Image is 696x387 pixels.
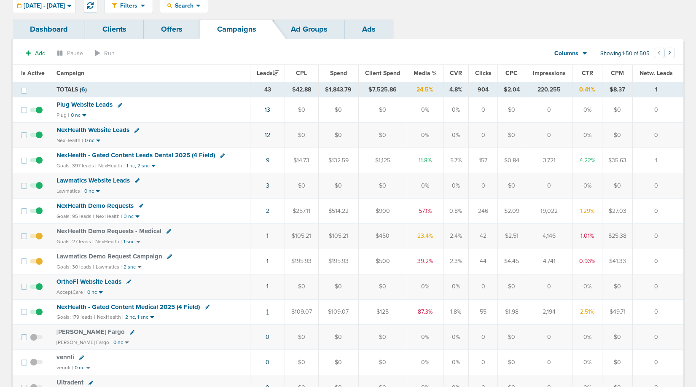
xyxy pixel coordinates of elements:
[414,70,437,77] span: Media %
[407,97,443,123] td: 0%
[285,274,318,299] td: $0
[35,50,46,57] span: Add
[21,70,45,77] span: Is Active
[443,123,469,148] td: 0%
[56,339,112,345] small: [PERSON_NAME] Fargo |
[250,82,285,97] td: 43
[56,227,161,235] span: NexHealth Demo Requests - Medical
[266,333,269,341] a: 0
[56,112,69,118] small: Plug |
[572,274,602,299] td: 0%
[526,249,572,274] td: 4,741
[443,249,469,274] td: 2.3%
[318,148,358,173] td: $132.59
[572,198,602,223] td: 1.29%
[266,258,269,265] a: 1
[257,70,279,77] span: Leads
[95,239,122,245] small: NexHealth |
[266,283,269,290] a: 1
[21,47,50,59] button: Add
[469,97,497,123] td: 0
[358,325,407,350] td: $0
[358,274,407,299] td: $0
[266,207,269,215] a: 2
[497,82,526,97] td: $2.04
[358,173,407,199] td: $0
[497,249,526,274] td: $4.45
[358,123,407,148] td: $0
[572,173,602,199] td: 0%
[285,325,318,350] td: $0
[365,70,400,77] span: Client Spend
[318,299,358,325] td: $109.07
[469,123,497,148] td: 0
[56,278,121,285] span: OrthoFi Website Leads
[633,223,683,249] td: 0
[285,123,318,148] td: $0
[285,97,318,123] td: $0
[602,274,633,299] td: $0
[266,182,269,189] a: 3
[318,223,358,249] td: $105.21
[602,223,633,249] td: $25.38
[200,19,274,39] a: Campaigns
[318,325,358,350] td: $0
[602,198,633,223] td: $27.03
[526,325,572,350] td: 0
[602,350,633,375] td: $0
[469,274,497,299] td: 0
[87,289,97,296] small: 0 nc
[265,106,270,113] a: 13
[633,82,683,97] td: 1
[318,173,358,199] td: $0
[81,86,85,93] span: 6
[117,2,141,9] span: Filters
[318,350,358,375] td: $0
[497,173,526,199] td: $0
[96,213,122,219] small: NexHealth |
[602,249,633,274] td: $41.33
[602,97,633,123] td: $0
[654,49,675,59] ul: Pagination
[443,82,469,97] td: 4.8%
[633,173,683,199] td: 0
[497,274,526,299] td: $0
[554,49,578,58] span: Columns
[633,350,683,375] td: 0
[285,249,318,274] td: $195.93
[318,123,358,148] td: $0
[56,289,86,295] small: AcceptCare |
[469,299,497,325] td: 55
[443,173,469,199] td: 0%
[633,274,683,299] td: 0
[526,148,572,173] td: 3,721
[266,308,269,315] a: 1
[56,365,73,371] small: vennli |
[582,70,593,77] span: CTR
[469,325,497,350] td: 0
[526,198,572,223] td: 19,022
[572,82,602,97] td: 0.41%
[600,50,650,57] span: Showing 1-50 of 505
[125,314,148,320] small: 2 nc, 1 snc
[285,299,318,325] td: $109.07
[56,101,113,108] span: Plug Website Leads
[469,148,497,173] td: 157
[572,97,602,123] td: 0%
[358,350,407,375] td: $0
[407,123,443,148] td: 0%
[572,148,602,173] td: 4.22%
[266,359,269,366] a: 0
[296,70,307,77] span: CPL
[407,198,443,223] td: 57.1%
[572,123,602,148] td: 0%
[345,19,393,39] a: Ads
[274,19,345,39] a: Ad Groups
[407,274,443,299] td: 0%
[285,350,318,375] td: $0
[407,249,443,274] td: 39.2%
[602,82,633,97] td: $8.37
[56,379,83,386] span: Ultradent
[611,70,624,77] span: CPM
[526,350,572,375] td: 0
